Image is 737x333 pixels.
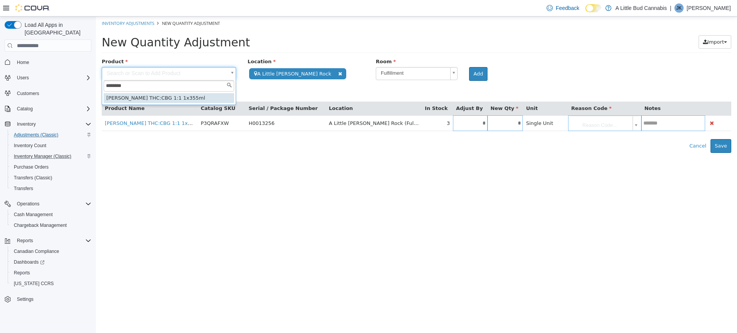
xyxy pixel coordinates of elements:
span: Transfers [14,185,33,192]
div: [PERSON_NAME] THC:CBG 1:1 1x355ml [8,77,138,87]
button: Operations [2,198,94,209]
a: Adjustments (Classic) [11,130,61,139]
a: Purchase Orders [11,162,52,172]
input: Dark Mode [585,4,601,12]
span: Settings [17,296,33,302]
button: Inventory [2,119,94,130]
a: Home [14,58,32,67]
span: Canadian Compliance [14,248,59,254]
span: Washington CCRS [11,279,91,288]
span: Inventory [14,120,91,129]
span: Chargeback Management [14,222,67,228]
button: Transfers (Classic) [8,172,94,183]
span: Reports [14,270,30,276]
button: Inventory Manager (Classic) [8,151,94,162]
span: Customers [17,90,39,97]
span: Home [17,59,29,66]
span: Operations [14,199,91,208]
a: Inventory Count [11,141,50,150]
a: Feedback [544,0,582,16]
button: Catalog [14,104,36,113]
span: Transfers (Classic) [14,175,52,181]
span: Operations [17,201,40,207]
span: Purchase Orders [11,162,91,172]
a: Transfers [11,184,36,193]
button: Operations [14,199,43,208]
button: Reports [2,235,94,246]
span: Cash Management [11,210,91,219]
button: Inventory [14,120,39,129]
span: Inventory Count [11,141,91,150]
span: Inventory Count [14,143,46,149]
span: Inventory Manager (Classic) [11,152,91,161]
a: Dashboards [11,258,48,267]
a: Inventory Manager (Classic) [11,152,74,161]
img: Cova [15,4,50,12]
a: Transfers (Classic) [11,173,55,182]
button: Chargeback Management [8,220,94,231]
span: Settings [14,294,91,304]
span: Inventory [17,121,36,127]
span: Catalog [17,106,33,112]
button: Users [14,73,32,82]
a: Customers [14,89,42,98]
button: Users [2,72,94,83]
span: Reports [14,236,91,245]
button: Customers [2,88,94,99]
button: Inventory Count [8,140,94,151]
span: [US_STATE] CCRS [14,281,54,287]
a: Cash Management [11,210,56,219]
p: A Little Bud Cannabis [615,3,667,13]
button: Purchase Orders [8,162,94,172]
p: [PERSON_NAME] [687,3,731,13]
button: Settings [2,294,94,305]
button: Catalog [2,103,94,114]
a: [US_STATE] CCRS [11,279,57,288]
a: Canadian Compliance [11,247,62,256]
span: Adjustments (Classic) [14,132,58,138]
span: JK [676,3,682,13]
span: Users [14,73,91,82]
div: Jake Kearns [674,3,684,13]
span: Chargeback Management [11,221,91,230]
button: Cash Management [8,209,94,220]
button: [US_STATE] CCRS [8,278,94,289]
span: Cash Management [14,212,53,218]
span: Transfers (Classic) [11,173,91,182]
a: Chargeback Management [11,221,70,230]
button: Adjustments (Classic) [8,130,94,140]
span: Users [17,75,29,81]
span: Purchase Orders [14,164,49,170]
span: Dark Mode [585,12,586,13]
button: Home [2,56,94,67]
span: Reports [11,268,91,277]
nav: Complex example [5,53,91,325]
span: Inventory Manager (Classic) [14,153,71,159]
span: Catalog [14,104,91,113]
span: Customers [14,89,91,98]
a: Reports [11,268,33,277]
span: Dashboards [14,259,45,265]
button: Reports [8,267,94,278]
span: Home [14,57,91,67]
a: Dashboards [8,257,94,267]
p: | [670,3,671,13]
span: Load All Apps in [GEOGRAPHIC_DATA] [21,21,91,36]
span: Canadian Compliance [11,247,91,256]
span: Feedback [556,4,579,12]
span: Adjustments (Classic) [11,130,91,139]
button: Canadian Compliance [8,246,94,257]
span: Dashboards [11,258,91,267]
a: Settings [14,295,36,304]
span: Reports [17,238,33,244]
span: Transfers [11,184,91,193]
button: Reports [14,236,36,245]
button: Transfers [8,183,94,194]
